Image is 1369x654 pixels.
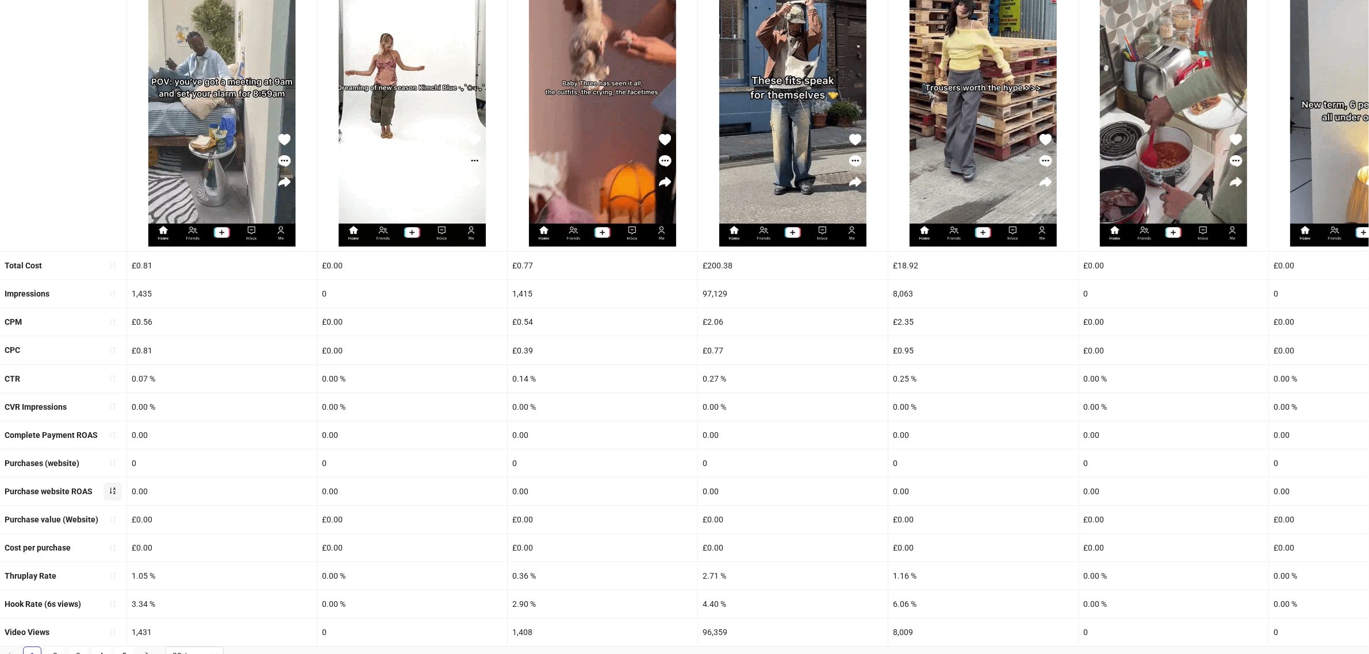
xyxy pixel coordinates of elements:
div: 0 [508,449,697,477]
div: 0.00 % [317,562,507,590]
div: 0.00 [317,478,507,505]
div: £0.00 [1079,308,1268,336]
div: 0 [888,449,1078,477]
span: sort-ascending [109,430,117,438]
div: 1,415 [508,280,697,307]
div: 0 [1079,618,1268,646]
div: 0 [1079,449,1268,477]
div: £18.92 [888,252,1078,279]
div: 0.07 % [127,365,317,393]
div: 0 [317,280,507,307]
b: Hook Rate (6s views) [5,599,81,609]
div: 0.00 [698,421,888,449]
span: sort-ascending [109,600,117,608]
b: Complete Payment ROAS [5,430,98,440]
div: 0.00 [1079,421,1268,449]
b: Thruplay Rate [5,571,56,580]
div: 3.34 % [127,590,317,618]
div: 0.00 % [1079,365,1268,393]
div: £0.56 [127,308,317,336]
div: 0.00 [888,478,1078,505]
div: £0.00 [1079,252,1268,279]
span: sort-ascending [109,290,117,298]
div: 0.00 [127,421,317,449]
div: 0.25 % [888,365,1078,393]
span: sort-ascending [109,318,117,326]
span: sort-ascending [109,572,117,580]
div: 6.06 % [888,590,1078,618]
div: 1,435 [127,280,317,307]
div: £0.00 [127,506,317,533]
span: sort-ascending [109,346,117,354]
div: 8,063 [888,280,1078,307]
div: 97,129 [698,280,888,307]
div: 1.05 % [127,562,317,590]
div: 0.00 [1079,478,1268,505]
span: sort-ascending [109,544,117,552]
div: £0.54 [508,308,697,336]
div: 0.00 [698,478,888,505]
div: 0.00 % [317,365,507,393]
span: sort-ascending [109,402,117,410]
b: CTR [5,374,20,383]
b: Purchases (website) [5,459,79,468]
div: 0.00 % [127,393,317,421]
div: 0.00 [127,478,317,505]
b: Impressions [5,289,49,298]
div: £0.00 [508,506,697,533]
span: sort-ascending [109,628,117,636]
div: 2.71 % [698,562,888,590]
div: £0.00 [317,336,507,364]
div: £0.00 [317,506,507,533]
div: £0.00 [1079,534,1268,561]
div: £0.00 [888,534,1078,561]
div: 0.00 % [1079,393,1268,421]
div: 0 [317,449,507,477]
div: 0.00 % [698,393,888,421]
span: sort-ascending [109,261,117,270]
div: 0.00 % [317,590,507,618]
div: £0.39 [508,336,697,364]
div: 0 [1079,280,1268,307]
div: 0.00 % [888,393,1078,421]
span: sort-ascending [109,515,117,524]
div: 1,431 [127,618,317,646]
b: CPM [5,317,22,326]
b: Video Views [5,628,49,637]
div: 0.36 % [508,562,697,590]
span: sort-ascending [109,374,117,382]
div: 0.00 % [1079,562,1268,590]
b: CVR Impressions [5,402,67,411]
div: £0.77 [698,336,888,364]
div: £0.00 [508,534,697,561]
div: £0.00 [1079,506,1268,533]
div: 0 [127,449,317,477]
div: 0.00 % [508,393,697,421]
div: £0.00 [698,506,888,533]
div: 4.40 % [698,590,888,618]
div: £0.00 [1079,336,1268,364]
span: sort-ascending [109,487,117,495]
div: 1.16 % [888,562,1078,590]
b: Purchase value (Website) [5,515,98,524]
div: 8,009 [888,618,1078,646]
div: £0.00 [317,534,507,561]
b: Purchase website ROAS [5,487,93,496]
div: £0.00 [127,534,317,561]
div: £0.95 [888,336,1078,364]
span: sort-ascending [109,459,117,467]
div: 0 [698,449,888,477]
div: 0.27 % [698,365,888,393]
div: £0.81 [127,252,317,279]
div: 96,359 [698,618,888,646]
div: 0.00 [317,421,507,449]
b: CPC [5,345,20,355]
b: Cost per purchase [5,543,71,552]
div: £0.00 [317,252,507,279]
div: 2.90 % [508,590,697,618]
div: 0.14 % [508,365,697,393]
div: £2.06 [698,308,888,336]
b: Total Cost [5,261,42,270]
div: 1,408 [508,618,697,646]
div: £0.00 [698,534,888,561]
